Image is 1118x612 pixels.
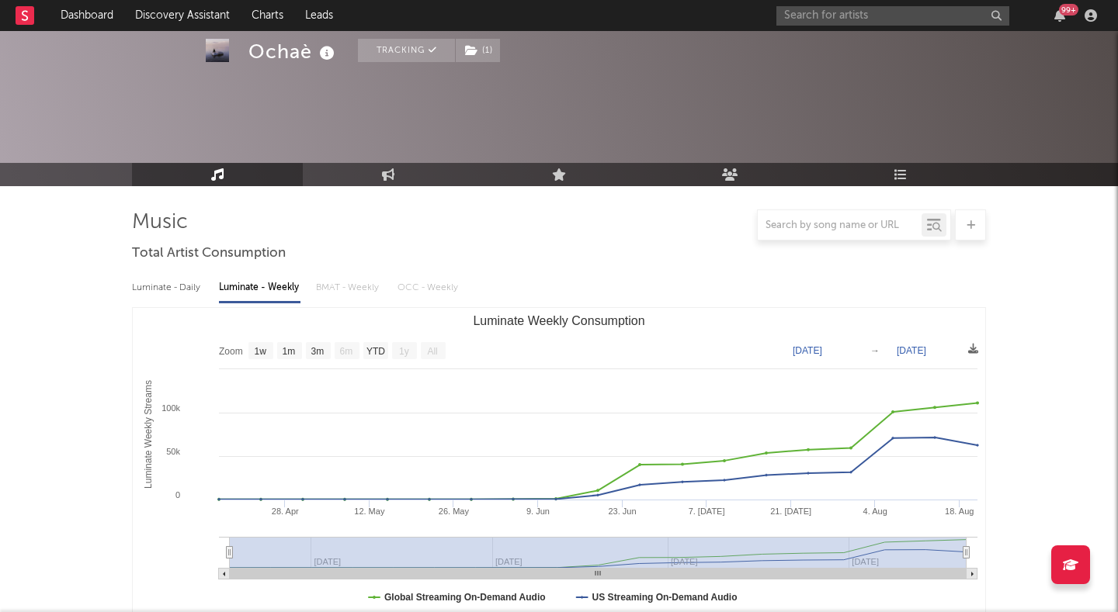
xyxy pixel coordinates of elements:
[439,507,470,516] text: 26. May
[283,346,296,357] text: 1m
[175,490,180,500] text: 0
[354,507,385,516] text: 12. May
[340,346,353,357] text: 6m
[758,220,922,232] input: Search by song name or URL
[526,507,550,516] text: 9. Jun
[248,39,339,64] div: Ochaè
[592,592,738,603] text: US Streaming On-Demand Audio
[945,507,974,516] text: 18. Aug
[143,380,154,489] text: Luminate Weekly Streams
[384,592,546,603] text: Global Streaming On-Demand Audio
[366,346,385,357] text: YTD
[897,345,926,356] text: [DATE]
[608,507,636,516] text: 23. Jun
[456,39,500,62] button: (1)
[455,39,501,62] span: ( 1 )
[863,507,887,516] text: 4. Aug
[689,507,725,516] text: 7. [DATE]
[132,244,286,263] span: Total Artist Consumption
[272,507,299,516] text: 28. Apr
[427,346,437,357] text: All
[358,39,455,62] button: Tracking
[770,507,811,516] text: 21. [DATE]
[132,275,203,301] div: Luminate - Daily
[161,403,180,413] text: 100k
[219,275,300,301] div: Luminate - Weekly
[255,346,267,357] text: 1w
[776,6,1009,26] input: Search for artists
[219,346,243,357] text: Zoom
[870,345,880,356] text: →
[311,346,325,357] text: 3m
[1059,4,1078,16] div: 99 +
[1054,9,1065,22] button: 99+
[473,314,644,327] text: Luminate Weekly Consumption
[166,447,180,456] text: 50k
[793,345,822,356] text: [DATE]
[399,346,409,357] text: 1y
